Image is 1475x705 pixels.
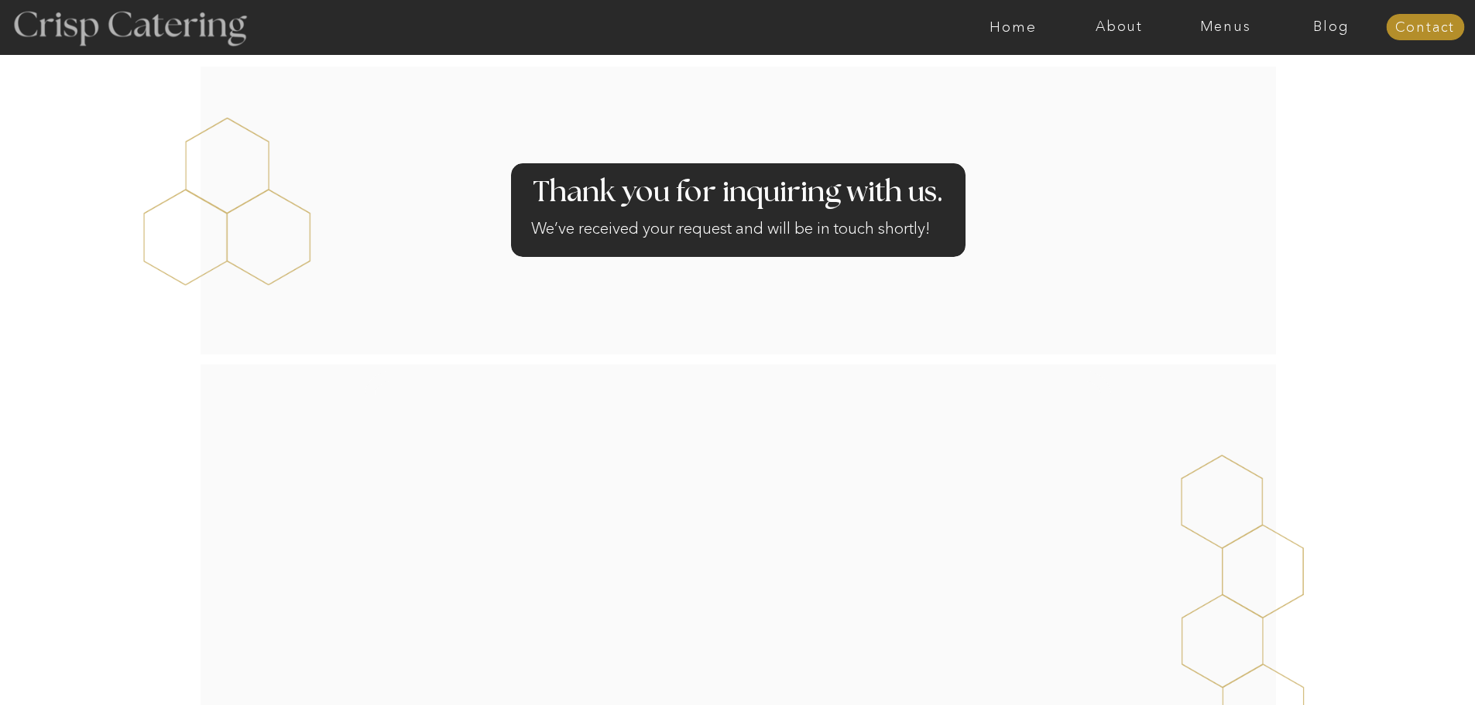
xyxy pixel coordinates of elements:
[1172,19,1278,35] a: Menus
[1386,20,1464,36] a: Contact
[1066,19,1172,35] a: About
[960,19,1066,35] a: Home
[531,217,945,247] h2: We’ve received your request and will be in touch shortly!
[530,178,945,208] h2: Thank you for inquiring with us.
[1278,19,1384,35] a: Blog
